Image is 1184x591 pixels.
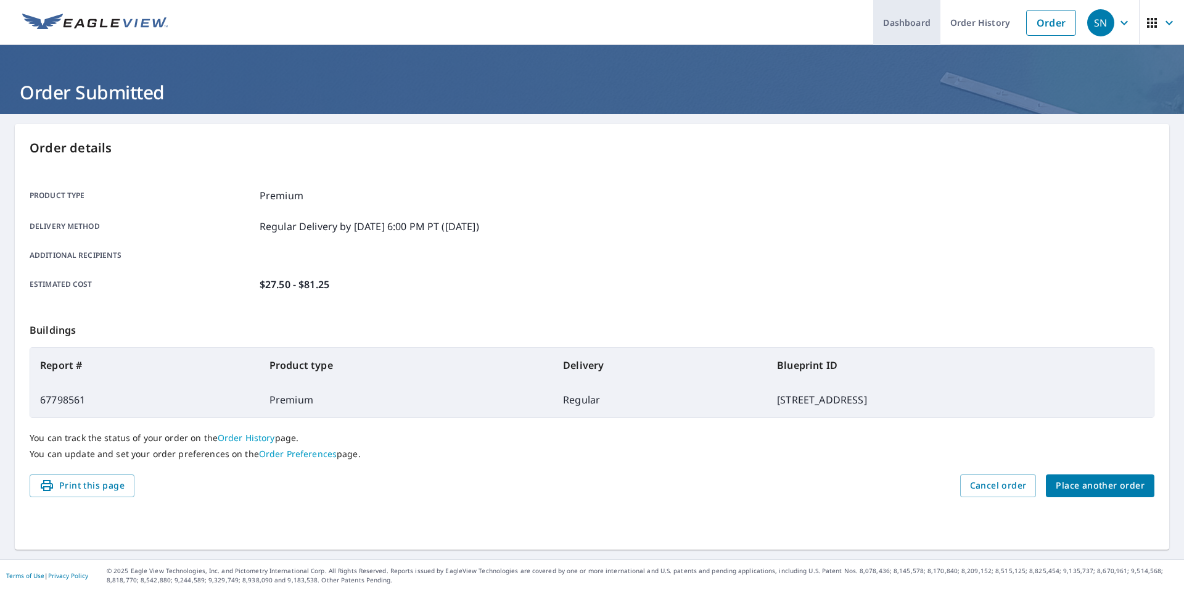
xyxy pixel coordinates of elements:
p: Estimated cost [30,277,255,292]
td: 67798561 [30,382,260,417]
p: Buildings [30,308,1154,347]
p: © 2025 Eagle View Technologies, Inc. and Pictometry International Corp. All Rights Reserved. Repo... [107,566,1178,585]
span: Print this page [39,478,125,494]
th: Product type [260,348,553,382]
a: Privacy Policy [48,571,88,580]
button: Cancel order [960,474,1037,497]
button: Print this page [30,474,134,497]
button: Place another order [1046,474,1154,497]
a: Order Preferences [259,448,337,460]
p: Premium [260,188,303,203]
span: Cancel order [970,478,1027,494]
img: EV Logo [22,14,168,32]
td: Regular [553,382,767,417]
td: [STREET_ADDRESS] [767,382,1154,417]
th: Delivery [553,348,767,382]
p: Regular Delivery by [DATE] 6:00 PM PT ([DATE]) [260,219,479,234]
h1: Order Submitted [15,80,1169,105]
p: | [6,572,88,579]
p: You can update and set your order preferences on the page. [30,448,1154,460]
a: Order History [218,432,275,444]
td: Premium [260,382,553,417]
p: You can track the status of your order on the page. [30,432,1154,444]
p: Delivery method [30,219,255,234]
p: Additional recipients [30,250,255,261]
span: Place another order [1056,478,1145,494]
p: Product type [30,188,255,203]
th: Report # [30,348,260,382]
a: Terms of Use [6,571,44,580]
a: Order [1026,10,1076,36]
p: $27.50 - $81.25 [260,277,329,292]
th: Blueprint ID [767,348,1154,382]
p: Order details [30,139,1154,157]
div: SN [1087,9,1114,36]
